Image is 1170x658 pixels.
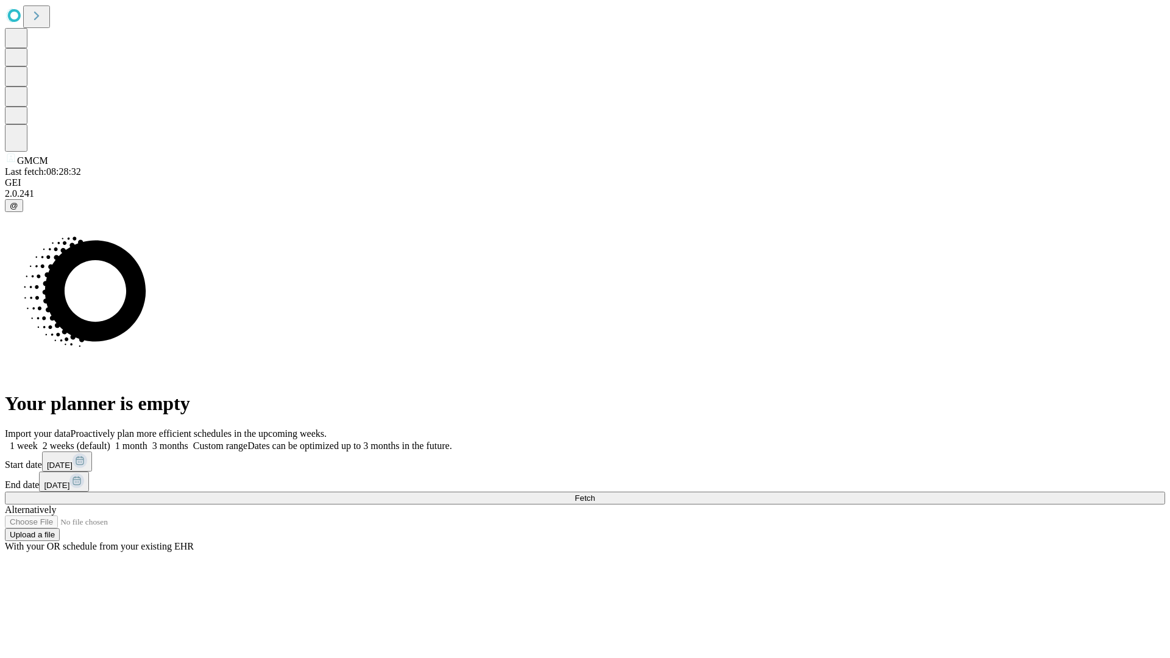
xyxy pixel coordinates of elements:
[47,461,73,470] span: [DATE]
[42,451,92,472] button: [DATE]
[5,472,1165,492] div: End date
[39,472,89,492] button: [DATE]
[247,440,452,451] span: Dates can be optimized up to 3 months in the future.
[44,481,69,490] span: [DATE]
[5,188,1165,199] div: 2.0.241
[43,440,110,451] span: 2 weeks (default)
[17,155,48,166] span: GMCM
[5,451,1165,472] div: Start date
[5,492,1165,504] button: Fetch
[5,504,56,515] span: Alternatively
[115,440,147,451] span: 1 month
[5,392,1165,415] h1: Your planner is empty
[5,166,81,177] span: Last fetch: 08:28:32
[71,428,327,439] span: Proactively plan more efficient schedules in the upcoming weeks.
[5,199,23,212] button: @
[5,177,1165,188] div: GEI
[152,440,188,451] span: 3 months
[5,528,60,541] button: Upload a file
[10,201,18,210] span: @
[193,440,247,451] span: Custom range
[5,541,194,551] span: With your OR schedule from your existing EHR
[5,428,71,439] span: Import your data
[575,493,595,503] span: Fetch
[10,440,38,451] span: 1 week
